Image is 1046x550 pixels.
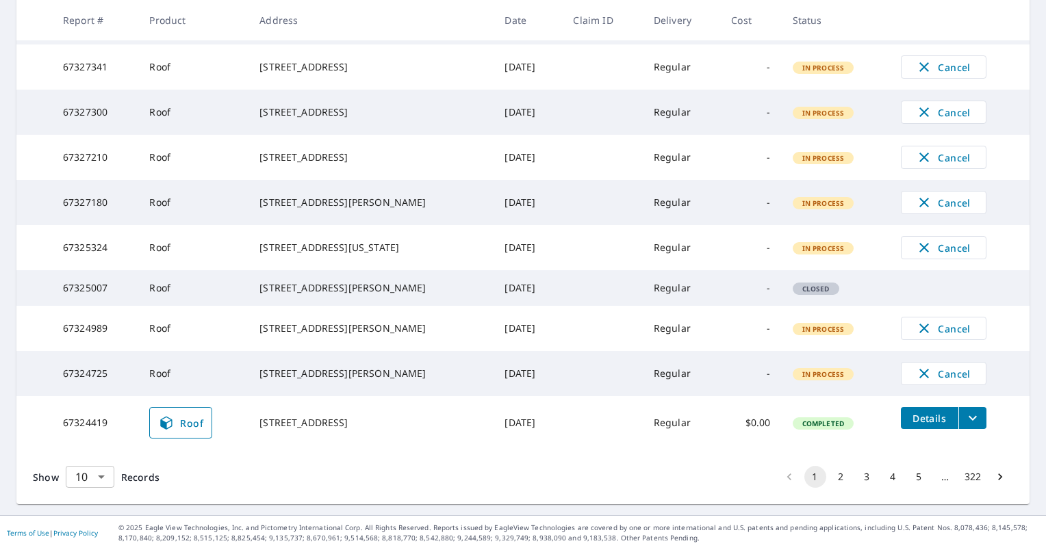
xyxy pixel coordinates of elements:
[794,419,852,428] span: Completed
[901,236,986,259] button: Cancel
[794,153,853,163] span: In Process
[643,180,720,225] td: Regular
[901,55,986,79] button: Cancel
[720,225,781,270] td: -
[901,407,958,429] button: detailsBtn-67324419
[53,528,98,538] a: Privacy Policy
[52,351,138,396] td: 67324725
[720,306,781,351] td: -
[52,306,138,351] td: 67324989
[138,135,248,180] td: Roof
[118,523,1039,543] p: © 2025 Eagle View Technologies, Inc. and Pictometry International Corp. All Rights Reserved. Repo...
[720,351,781,396] td: -
[138,351,248,396] td: Roof
[794,324,853,334] span: In Process
[138,180,248,225] td: Roof
[643,225,720,270] td: Regular
[915,59,972,75] span: Cancel
[7,528,49,538] a: Terms of Use
[138,90,248,135] td: Roof
[901,146,986,169] button: Cancel
[882,466,904,488] button: Go to page 4
[259,150,483,164] div: [STREET_ADDRESS]
[52,44,138,90] td: 67327341
[643,306,720,351] td: Regular
[259,281,483,295] div: [STREET_ADDRESS][PERSON_NAME]
[901,317,986,340] button: Cancel
[52,225,138,270] td: 67325324
[794,198,853,208] span: In Process
[915,104,972,120] span: Cancel
[794,63,853,73] span: In Process
[149,407,212,438] a: Roof
[52,396,138,449] td: 67324419
[915,365,972,382] span: Cancel
[720,90,781,135] td: -
[7,529,98,537] p: |
[158,415,203,431] span: Roof
[66,466,114,488] div: Show 10 records
[494,135,562,180] td: [DATE]
[720,396,781,449] td: $0.00
[908,466,930,488] button: Go to page 5
[33,471,59,484] span: Show
[494,44,562,90] td: [DATE]
[494,351,562,396] td: [DATE]
[794,369,853,379] span: In Process
[958,407,986,429] button: filesDropdownBtn-67324419
[901,101,986,124] button: Cancel
[259,416,483,430] div: [STREET_ADDRESS]
[720,270,781,306] td: -
[494,270,562,306] td: [DATE]
[776,466,1013,488] nav: pagination navigation
[720,180,781,225] td: -
[259,60,483,74] div: [STREET_ADDRESS]
[494,306,562,351] td: [DATE]
[934,470,956,484] div: …
[259,367,483,380] div: [STREET_ADDRESS][PERSON_NAME]
[830,466,852,488] button: Go to page 2
[643,44,720,90] td: Regular
[915,149,972,166] span: Cancel
[121,471,160,484] span: Records
[643,270,720,306] td: Regular
[52,270,138,306] td: 67325007
[138,44,248,90] td: Roof
[901,362,986,385] button: Cancel
[259,196,483,209] div: [STREET_ADDRESS][PERSON_NAME]
[52,135,138,180] td: 67327210
[794,108,853,118] span: In Process
[259,322,483,335] div: [STREET_ADDRESS][PERSON_NAME]
[915,239,972,256] span: Cancel
[804,466,826,488] button: page 1
[52,180,138,225] td: 67327180
[909,412,950,425] span: Details
[856,466,878,488] button: Go to page 3
[915,320,972,337] span: Cancel
[643,135,720,180] td: Regular
[494,90,562,135] td: [DATE]
[138,306,248,351] td: Roof
[643,351,720,396] td: Regular
[259,105,483,119] div: [STREET_ADDRESS]
[66,458,114,496] div: 10
[960,466,985,488] button: Go to page 322
[259,241,483,254] div: [STREET_ADDRESS][US_STATE]
[138,225,248,270] td: Roof
[720,44,781,90] td: -
[643,90,720,135] td: Regular
[52,90,138,135] td: 67327300
[720,135,781,180] td: -
[915,194,972,211] span: Cancel
[643,396,720,449] td: Regular
[494,225,562,270] td: [DATE]
[138,270,248,306] td: Roof
[901,191,986,214] button: Cancel
[494,396,562,449] td: [DATE]
[989,466,1011,488] button: Go to next page
[794,284,838,293] span: Closed
[494,180,562,225] td: [DATE]
[794,244,853,253] span: In Process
